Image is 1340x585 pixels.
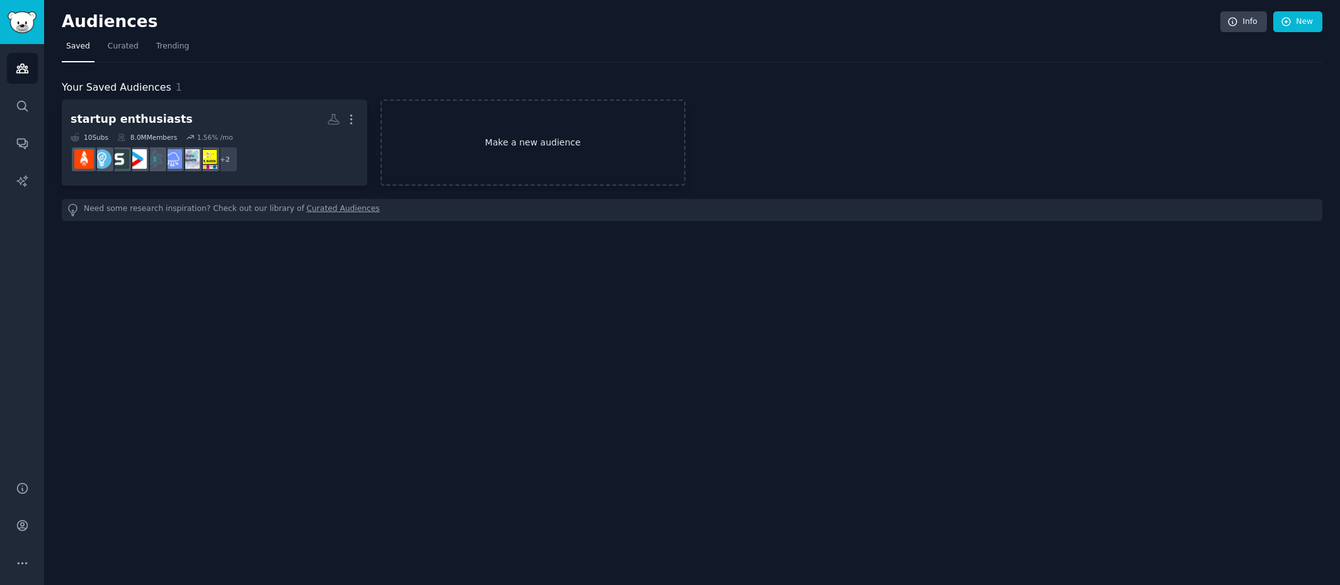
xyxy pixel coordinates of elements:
[74,149,94,169] img: StartUpIndia
[212,146,238,173] div: + 2
[197,133,233,142] div: 1.56 % /mo
[103,37,143,62] a: Curated
[62,37,94,62] a: Saved
[163,149,182,169] img: SaaS
[156,41,189,52] span: Trending
[117,133,177,142] div: 8.0M Members
[71,111,193,127] div: startup enthusiasts
[71,133,108,142] div: 10 Sub s
[307,203,380,217] a: Curated Audiences
[381,99,686,186] a: Make a new audience
[108,41,139,52] span: Curated
[180,149,200,169] img: indiehackers
[1273,11,1322,33] a: New
[62,80,171,96] span: Your Saved Audiences
[62,199,1322,221] div: Need some research inspiration? Check out our library of
[8,11,37,33] img: GummySearch logo
[62,12,1220,32] h2: Audiences
[92,149,112,169] img: Entrepreneur
[62,99,367,186] a: startup enthusiasts10Subs8.0MMembers1.56% /mo+2DigitalMarketingHelpindiehackersSaaSBlockchainStar...
[66,41,90,52] span: Saved
[198,149,217,169] img: DigitalMarketingHelp
[127,149,147,169] img: startup
[152,37,193,62] a: Trending
[176,81,182,93] span: 1
[145,149,164,169] img: BlockchainStartups
[1220,11,1267,33] a: Info
[110,149,129,169] img: startupsavant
